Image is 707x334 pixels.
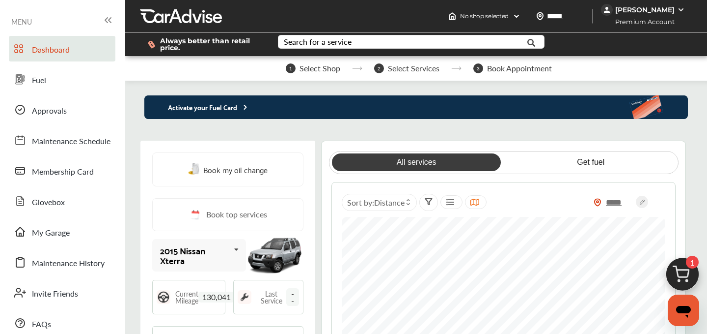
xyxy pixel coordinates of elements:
[299,64,340,73] span: Select Shop
[9,127,115,153] a: Maintenance Schedule
[615,5,675,14] div: [PERSON_NAME]
[460,12,509,20] span: No shop selected
[256,290,286,304] span: Last Service
[286,63,296,73] span: 1
[203,163,268,176] span: Book my oil change
[629,95,688,119] img: activate-banner.5eeab9f0af3a0311e5fa.png
[9,280,115,305] a: Invite Friends
[601,4,613,16] img: jVpblrzwTbfkPYzPPzSLxeg0AAAAASUVORK5CYII=
[332,153,501,171] a: All services
[451,66,462,70] img: stepper-arrow.e24c07c6.svg
[160,37,262,51] span: Always better than retail price.
[9,97,115,122] a: Approvals
[506,153,675,171] a: Get fuel
[352,66,362,70] img: stepper-arrow.e24c07c6.svg
[9,188,115,214] a: Glovebox
[206,209,267,221] span: Book top services
[374,63,384,73] span: 2
[388,64,439,73] span: Select Services
[32,135,110,148] span: Maintenance Schedule
[9,158,115,183] a: Membership Card
[11,18,32,26] span: MENU
[160,245,230,265] div: 2015 Nissan Xterra
[198,292,235,303] span: 130,041
[448,12,456,20] img: header-home-logo.8d720a4f.svg
[9,219,115,244] a: My Garage
[238,290,251,304] img: maintenance_logo
[152,198,303,231] a: Book top services
[592,9,593,24] img: header-divider.bc55588e.svg
[602,17,682,27] span: Premium Account
[536,12,544,20] img: location_vector.a44bc228.svg
[144,101,249,113] p: Activate your Fuel Card
[32,105,67,118] span: Approvals
[148,40,155,49] img: dollor_label_vector.a70140d1.svg
[189,209,201,221] img: cal_icon.0803b883.svg
[677,6,685,14] img: WGsFRI8htEPBVLJbROoPRyZpYNWhNONpIPPETTm6eUC0GeLEiAAAAAElFTkSuQmCC
[188,163,201,176] img: oil-change.e5047c97.svg
[686,256,699,269] span: 1
[157,290,170,304] img: steering_logo
[347,197,405,208] span: Sort by :
[32,288,78,301] span: Invite Friends
[286,288,299,306] span: --
[246,234,303,277] img: mobile_9986_st0640_046.jpg
[9,66,115,92] a: Fuel
[32,44,70,57] span: Dashboard
[659,253,706,301] img: cart_icon.3d0951e8.svg
[32,166,94,179] span: Membership Card
[487,64,552,73] span: Book Appointment
[513,12,520,20] img: header-down-arrow.9dd2ce7d.svg
[32,318,51,331] span: FAQs
[175,290,198,304] span: Current Mileage
[32,227,70,240] span: My Garage
[9,249,115,275] a: Maintenance History
[32,257,105,270] span: Maintenance History
[284,38,352,46] div: Search for a service
[32,196,65,209] span: Glovebox
[668,295,699,326] iframe: Button to launch messaging window
[473,63,483,73] span: 3
[594,198,601,207] img: location_vector_orange.38f05af8.svg
[188,163,268,176] a: Book my oil change
[374,197,405,208] span: Distance
[32,74,46,87] span: Fuel
[9,36,115,61] a: Dashboard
